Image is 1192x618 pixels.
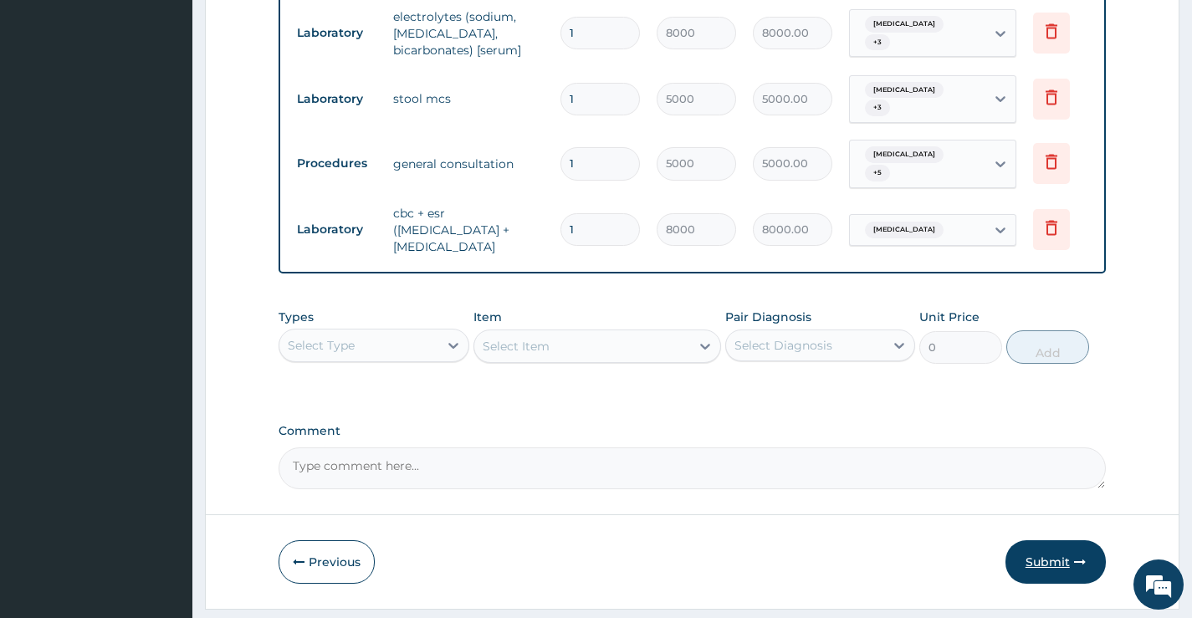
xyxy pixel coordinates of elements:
[274,8,315,49] div: Minimize live chat window
[865,222,944,238] span: [MEDICAL_DATA]
[279,310,314,324] label: Types
[865,165,890,181] span: + 5
[1006,330,1089,364] button: Add
[385,82,552,115] td: stool mcs
[385,197,552,263] td: cbc + esr ([MEDICAL_DATA] + [MEDICAL_DATA]
[865,146,944,163] span: [MEDICAL_DATA]
[279,540,375,584] button: Previous
[31,84,68,125] img: d_794563401_company_1708531726252_794563401
[385,147,552,181] td: general consultation
[865,16,944,33] span: [MEDICAL_DATA]
[97,196,231,365] span: We're online!
[289,18,385,49] td: Laboratory
[725,309,811,325] label: Pair Diagnosis
[8,427,319,486] textarea: Type your message and hit 'Enter'
[289,84,385,115] td: Laboratory
[289,214,385,245] td: Laboratory
[288,337,355,354] div: Select Type
[865,100,890,116] span: + 3
[473,309,502,325] label: Item
[734,337,832,354] div: Select Diagnosis
[865,82,944,99] span: [MEDICAL_DATA]
[289,148,385,179] td: Procedures
[279,424,1106,438] label: Comment
[87,94,281,115] div: Chat with us now
[1005,540,1106,584] button: Submit
[865,34,890,51] span: + 3
[919,309,980,325] label: Unit Price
